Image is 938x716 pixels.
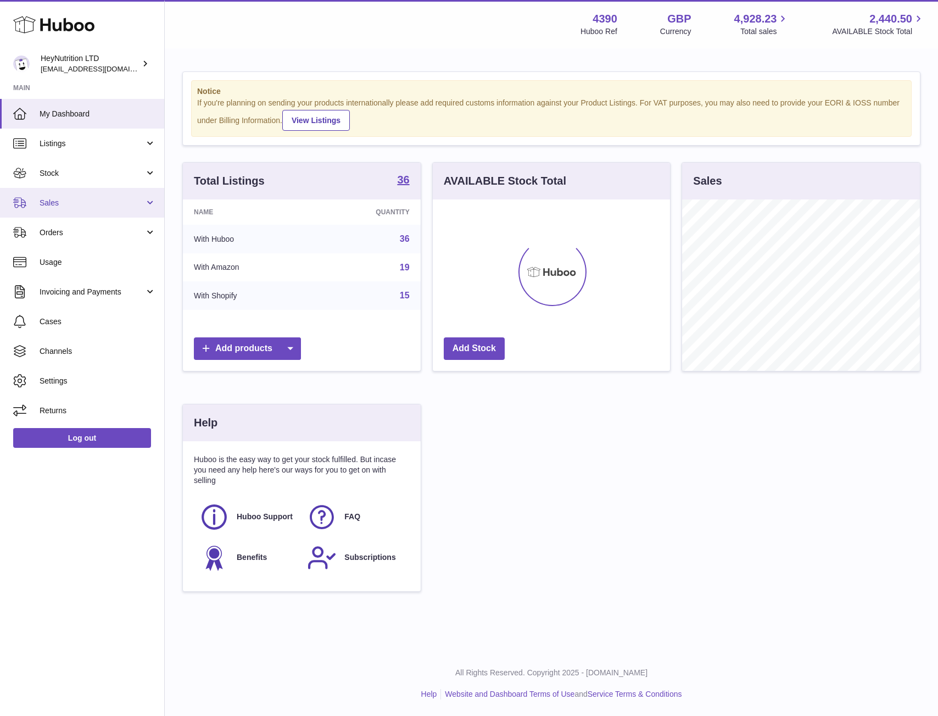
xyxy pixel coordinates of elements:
[199,543,296,573] a: Benefits
[400,291,410,300] a: 15
[40,346,156,357] span: Channels
[313,199,421,225] th: Quantity
[344,552,395,563] span: Subscriptions
[588,690,682,698] a: Service Terms & Conditions
[13,428,151,448] a: Log out
[13,55,30,72] img: info@heynutrition.com
[282,110,350,131] a: View Listings
[40,257,156,268] span: Usage
[580,26,617,37] div: Huboo Ref
[660,26,691,37] div: Currency
[183,281,313,310] td: With Shopify
[397,174,409,187] a: 36
[832,12,925,37] a: 2,440.50 AVAILABLE Stock Total
[445,690,574,698] a: Website and Dashboard Terms of Use
[734,12,790,37] a: 4,928.23 Total sales
[40,376,156,386] span: Settings
[307,543,404,573] a: Subscriptions
[174,668,929,678] p: All Rights Reserved. Copyright 2025 - [DOMAIN_NAME]
[194,337,301,360] a: Add products
[194,415,217,430] h3: Help
[41,53,139,74] div: HeyNutrition LTD
[40,227,144,238] span: Orders
[832,26,925,37] span: AVAILABLE Stock Total
[183,225,313,253] td: With Huboo
[40,109,156,119] span: My Dashboard
[740,26,789,37] span: Total sales
[441,689,682,700] li: and
[693,174,722,188] h3: Sales
[444,174,566,188] h3: AVAILABLE Stock Total
[194,454,410,486] p: Huboo is the easy way to get your stock fulfilled. But incase you need any help here's our ways f...
[237,512,293,522] span: Huboo Support
[40,406,156,416] span: Returns
[41,64,161,73] span: [EMAIL_ADDRESS][DOMAIN_NAME]
[734,12,777,26] span: 4,928.23
[400,263,410,272] a: 19
[183,199,313,225] th: Name
[307,502,404,532] a: FAQ
[194,174,265,188] h3: Total Listings
[667,12,691,26] strong: GBP
[593,12,617,26] strong: 4390
[40,317,156,327] span: Cases
[444,337,505,360] a: Add Stock
[183,253,313,282] td: With Amazon
[197,86,906,97] strong: Notice
[421,690,437,698] a: Help
[40,138,144,149] span: Listings
[869,12,912,26] span: 2,440.50
[397,174,409,185] strong: 36
[199,502,296,532] a: Huboo Support
[40,287,144,297] span: Invoicing and Payments
[400,234,410,243] a: 36
[197,98,906,131] div: If you're planning on sending your products internationally please add required customs informati...
[40,198,144,208] span: Sales
[237,552,267,563] span: Benefits
[40,168,144,179] span: Stock
[344,512,360,522] span: FAQ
